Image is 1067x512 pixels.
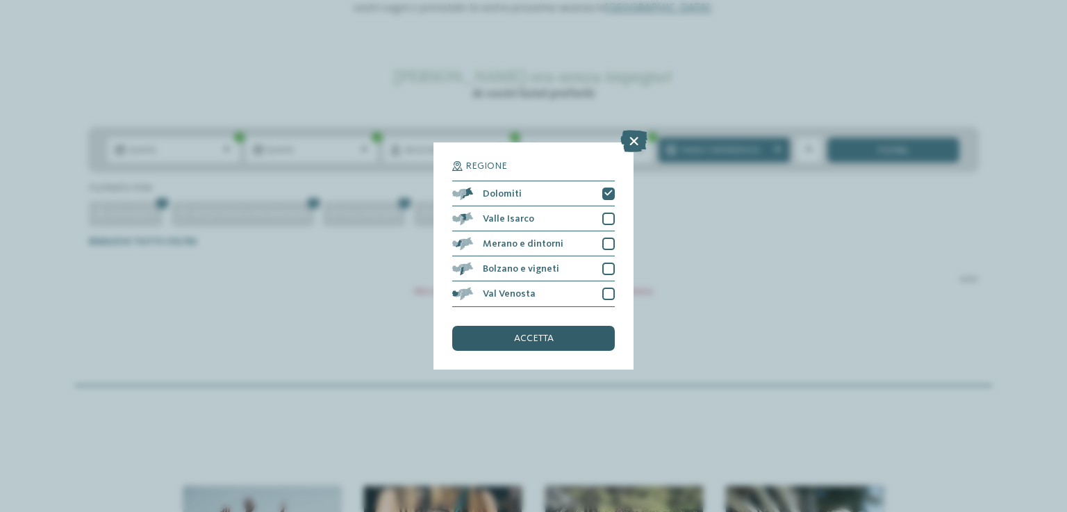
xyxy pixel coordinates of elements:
[483,189,522,199] span: Dolomiti
[514,333,554,343] span: accetta
[483,289,536,299] span: Val Venosta
[465,161,507,171] span: Regione
[483,264,559,274] span: Bolzano e vigneti
[483,214,534,224] span: Valle Isarco
[483,239,563,249] span: Merano e dintorni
